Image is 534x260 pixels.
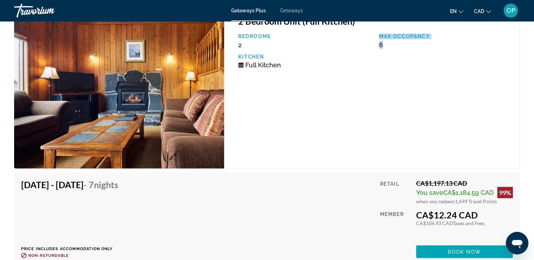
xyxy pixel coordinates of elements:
span: Nights [94,179,118,190]
iframe: Button to launch messaging window [506,232,528,254]
span: CAD [474,8,484,14]
img: Banff Gate Mountain Resort [14,8,224,168]
div: Member [380,209,411,240]
span: when you redeem [416,198,455,204]
span: Taxes and Fees [453,220,485,226]
h3: 2 Bedroom Unit (Full Kitchen) [238,16,512,26]
span: 6 [379,41,383,49]
a: Getaways [280,8,303,13]
h4: [DATE] - [DATE] [21,179,118,190]
a: Getaways Plus [231,8,266,13]
a: Travorium [14,1,85,20]
p: Kitchen [238,54,372,60]
div: Retail [380,179,411,204]
span: 2 [238,41,242,49]
span: Non-refundable [28,253,69,258]
span: OP [506,7,515,14]
span: 1,699 Travel Points [455,198,497,204]
p: Bedrooms [238,33,372,39]
button: User Menu [502,3,520,18]
div: CA$1,197.13 CAD [416,179,513,187]
span: Book now [448,249,481,254]
span: Full Kitchen [245,61,281,69]
span: en [450,8,457,14]
button: Change language [450,6,463,16]
div: CA$12.24 CAD [416,209,513,220]
div: 99% [497,187,513,198]
button: Book now [416,245,513,258]
span: - 7 [84,179,118,190]
div: CA$106.93 CAD [416,220,513,226]
button: Change currency [474,6,491,16]
p: Max Occupancy [379,33,512,39]
span: You save [416,188,443,196]
p: Price includes accommodation only [21,246,124,251]
span: CA$1,184.59 CAD [443,188,494,196]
